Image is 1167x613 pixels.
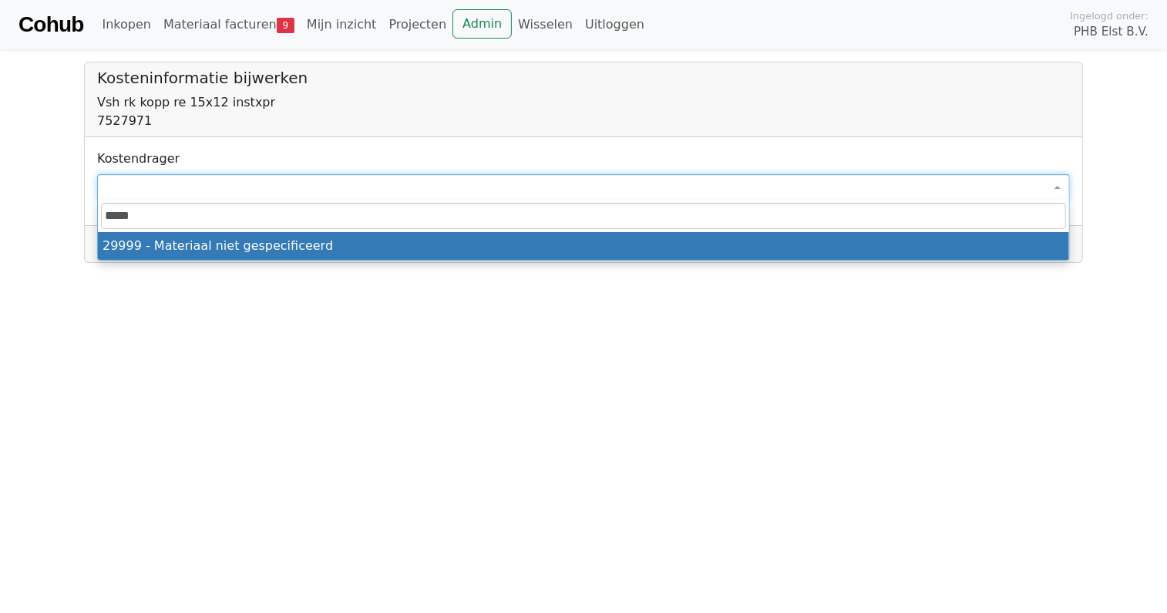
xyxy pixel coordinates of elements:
[579,9,651,40] a: Uitloggen
[277,18,294,33] span: 9
[157,9,301,40] a: Materiaal facturen9
[97,69,1070,87] h5: Kosteninformatie bijwerken
[512,9,579,40] a: Wisselen
[97,112,1070,130] div: 7527971
[1070,8,1149,23] span: Ingelogd onder:
[301,9,383,40] a: Mijn inzicht
[96,9,156,40] a: Inkopen
[97,93,1070,112] div: Vsh rk kopp re 15x12 instxpr
[382,9,452,40] a: Projecten
[1074,23,1149,41] span: PHB Elst B.V.
[98,232,1069,260] li: 29999 - Materiaal niet gespecificeerd
[452,9,512,39] a: Admin
[97,150,180,168] label: Kostendrager
[18,6,83,43] a: Cohub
